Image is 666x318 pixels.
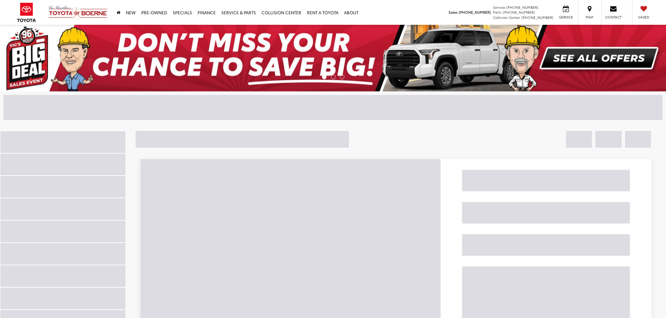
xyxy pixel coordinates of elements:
span: [PHONE_NUMBER] [521,15,553,20]
span: Map [582,15,597,20]
span: Saved [636,15,651,20]
span: Service [493,5,505,10]
span: Collision Center [493,15,520,20]
span: Service [558,15,574,20]
img: Vic Vaughan Toyota of Boerne [48,5,108,20]
span: [PHONE_NUMBER] [506,5,538,10]
span: [PHONE_NUMBER] [503,9,535,15]
span: [PHONE_NUMBER] [459,9,491,15]
span: Contact [605,15,622,20]
span: Sales [449,9,458,15]
span: Parts [493,9,502,15]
